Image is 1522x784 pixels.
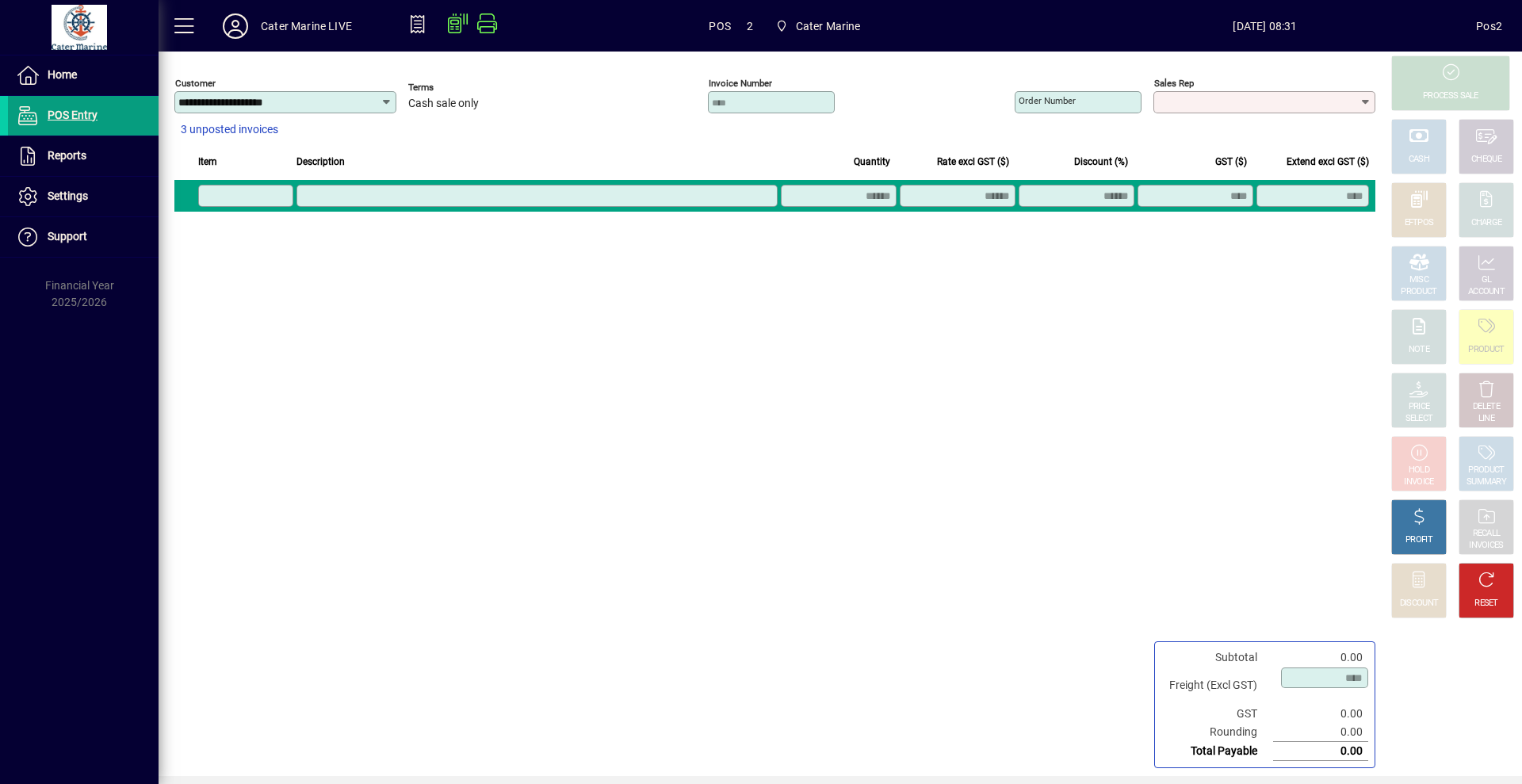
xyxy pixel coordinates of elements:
span: Cash sale only [408,98,479,110]
td: GST [1161,705,1273,723]
div: PROCESS SALE [1423,90,1478,102]
span: Description [296,153,345,170]
div: PRODUCT [1401,286,1436,298]
div: HOLD [1409,465,1429,476]
div: CHEQUE [1471,154,1501,166]
td: Rounding [1161,723,1273,742]
td: 0.00 [1273,723,1368,742]
div: MISC [1409,274,1428,286]
td: 0.00 [1273,742,1368,761]
div: LINE [1478,413,1494,425]
span: Extend excl GST ($) [1287,153,1369,170]
span: Terms [408,82,503,93]
td: Freight (Excl GST) [1161,667,1273,705]
mat-label: Sales rep [1154,78,1194,89]
mat-label: Order number [1019,95,1076,106]
span: Cater Marine [769,12,867,40]
span: 2 [747,13,753,39]
span: [DATE] 08:31 [1054,13,1477,39]
span: Discount (%) [1074,153,1128,170]
div: PRICE [1409,401,1430,413]
button: 3 unposted invoices [174,116,285,144]
span: Settings [48,189,88,202]
mat-label: Invoice number [709,78,772,89]
span: Support [48,230,87,243]
div: PROFIT [1405,534,1432,546]
div: INVOICES [1469,540,1503,552]
span: Rate excl GST ($) [937,153,1009,170]
span: 3 unposted invoices [181,121,278,138]
td: 0.00 [1273,648,1368,667]
div: RECALL [1473,528,1501,540]
div: DELETE [1473,401,1500,413]
span: Quantity [854,153,890,170]
a: Home [8,55,159,95]
td: 0.00 [1273,705,1368,723]
mat-label: Customer [175,78,216,89]
div: NOTE [1409,344,1429,356]
div: RESET [1474,598,1498,610]
div: Cater Marine LIVE [261,13,352,39]
div: PRODUCT [1468,344,1504,356]
div: DISCOUNT [1400,598,1438,610]
div: CASH [1409,154,1429,166]
span: Reports [48,149,86,162]
span: Cater Marine [796,13,861,39]
div: PRODUCT [1468,465,1504,476]
span: Home [48,68,77,81]
div: ACCOUNT [1468,286,1505,298]
span: GST ($) [1215,153,1247,170]
a: Support [8,217,159,257]
div: INVOICE [1404,476,1433,488]
div: GL [1482,274,1492,286]
span: POS Entry [48,109,98,121]
div: Pos2 [1476,13,1502,39]
div: SUMMARY [1467,476,1506,488]
div: SELECT [1405,413,1433,425]
div: CHARGE [1471,217,1502,229]
a: Settings [8,177,159,216]
a: Reports [8,136,159,176]
td: Subtotal [1161,648,1273,667]
span: POS [709,13,731,39]
div: EFTPOS [1405,217,1434,229]
button: Profile [210,12,261,40]
span: Item [198,153,217,170]
td: Total Payable [1161,742,1273,761]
